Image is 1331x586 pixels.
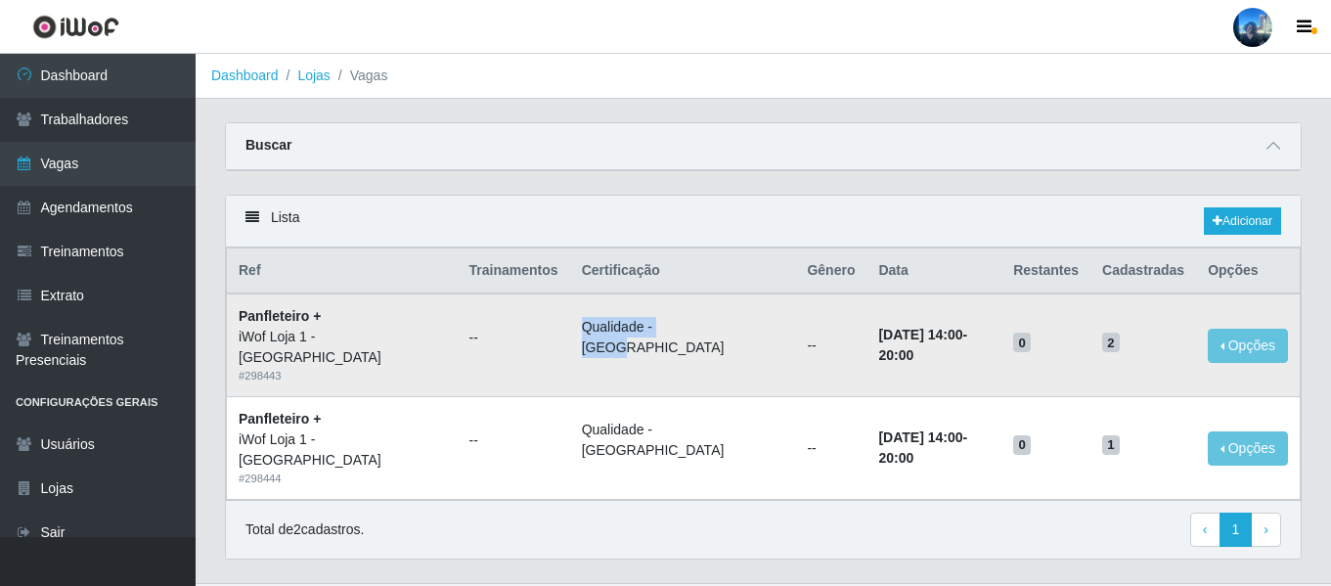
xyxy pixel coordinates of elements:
th: Data [866,248,1001,294]
th: Opções [1196,248,1300,294]
img: CoreUI Logo [32,15,119,39]
span: ‹ [1203,521,1208,537]
th: Gênero [795,248,866,294]
td: -- [795,397,866,500]
a: Next [1251,513,1281,548]
div: # 298443 [239,368,446,384]
time: [DATE] 14:00 [878,327,962,342]
span: 0 [1013,333,1031,352]
strong: Panfleteiro + [239,308,321,324]
th: Certificação [570,248,796,294]
ul: -- [469,430,558,451]
div: Lista [226,196,1301,248]
a: Previous [1190,513,1220,548]
th: Ref [227,248,458,294]
strong: Panfleteiro + [239,411,321,427]
time: 20:00 [878,450,913,466]
strong: - [878,429,967,466]
strong: - [878,327,967,363]
td: -- [795,293,866,396]
span: 0 [1013,435,1031,455]
th: Restantes [1001,248,1090,294]
th: Trainamentos [458,248,570,294]
nav: breadcrumb [196,54,1331,99]
li: Qualidade - [GEOGRAPHIC_DATA] [582,420,784,461]
span: 2 [1102,333,1120,352]
li: Qualidade - [GEOGRAPHIC_DATA] [582,317,784,358]
th: Cadastradas [1090,248,1196,294]
a: Adicionar [1204,207,1281,235]
time: [DATE] 14:00 [878,429,962,445]
li: Vagas [331,66,388,86]
strong: Buscar [245,137,291,153]
ul: -- [469,328,558,348]
span: 1 [1102,435,1120,455]
button: Opções [1208,329,1288,363]
a: Lojas [297,68,330,83]
span: › [1264,521,1268,537]
time: 20:00 [878,347,913,363]
a: 1 [1220,513,1253,548]
div: # 298444 [239,471,446,487]
p: Total de 2 cadastros. [245,519,364,540]
div: iWof Loja 1 - [GEOGRAPHIC_DATA] [239,327,446,368]
div: iWof Loja 1 - [GEOGRAPHIC_DATA] [239,429,446,471]
a: Dashboard [211,68,279,83]
button: Opções [1208,431,1288,466]
nav: pagination [1190,513,1281,548]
